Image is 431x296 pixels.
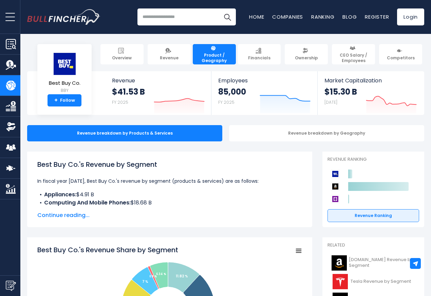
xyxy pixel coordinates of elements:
[193,44,236,64] a: Product / Geography
[238,44,281,64] a: Financials
[49,80,80,86] span: Best Buy Co.
[218,99,235,105] small: FY 2025
[332,255,347,271] img: AMZN logo
[49,52,81,95] a: Best Buy Co. BBY
[112,77,205,84] span: Revenue
[332,44,375,64] a: CEO Salary / Employees
[44,199,131,206] b: Computing And Mobile Phones:
[331,170,340,178] img: Best Buy Co. competitors logo
[324,86,357,97] strong: $15.30 B
[365,13,389,20] a: Register
[349,257,415,269] span: [DOMAIN_NAME] Revenue by Segment
[311,13,334,20] a: Ranking
[272,13,303,20] a: Companies
[6,122,16,132] img: Ownership
[196,53,233,63] span: Product / Geography
[332,274,349,289] img: TSLA logo
[387,55,415,61] span: Competitors
[397,8,424,25] a: Login
[48,94,81,106] a: +Follow
[148,44,191,64] a: Revenue
[37,177,302,185] p: In fiscal year [DATE], Best Buy Co.'s revenue by segment (products & services) are as follows:
[248,55,270,61] span: Financials
[327,209,419,222] a: Revenue Ranking
[327,272,419,291] a: Tesla Revenue by Segment
[379,44,422,64] a: Competitors
[351,279,411,284] span: Tesla Revenue by Segment
[100,44,144,64] a: Overview
[327,157,419,162] p: Revenue Ranking
[37,191,302,199] li: $4.91 B
[218,77,310,84] span: Employees
[54,97,58,103] strong: +
[229,125,424,141] div: Revenue breakdown by Geography
[318,71,424,115] a: Market Capitalization $15.30 B [DATE]
[324,77,417,84] span: Market Capitalization
[37,211,302,219] span: Continue reading...
[112,55,132,61] span: Overview
[211,71,317,115] a: Employees 85,000 FY 2025
[176,274,188,279] tspan: 11.82 %
[149,275,157,278] tspan: 0.8 %
[105,71,211,115] a: Revenue $41.53 B FY 2025
[112,99,128,105] small: FY 2025
[142,279,148,284] tspan: 7 %
[37,199,302,207] li: $18.68 B
[27,125,222,141] div: Revenue breakdown by Products & Services
[49,87,80,94] small: BBY
[285,44,328,64] a: Ownership
[331,182,340,191] img: Amazon.com competitors logo
[112,86,145,97] strong: $41.53 B
[27,9,100,25] img: Bullfincher logo
[342,13,357,20] a: Blog
[37,245,178,255] tspan: Best Buy Co.'s Revenue Share by Segment
[218,86,246,97] strong: 85,000
[249,13,264,20] a: Home
[44,191,76,198] b: Appliances:
[327,242,419,248] p: Related
[295,55,318,61] span: Ownership
[156,272,166,276] tspan: 6.34 %
[331,195,340,203] img: Wayfair competitors logo
[160,55,179,61] span: Revenue
[335,53,372,63] span: CEO Salary / Employees
[324,99,337,105] small: [DATE]
[219,8,236,25] button: Search
[327,254,419,272] a: [DOMAIN_NAME] Revenue by Segment
[37,159,302,170] h1: Best Buy Co.'s Revenue by Segment
[27,9,100,25] a: Go to homepage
